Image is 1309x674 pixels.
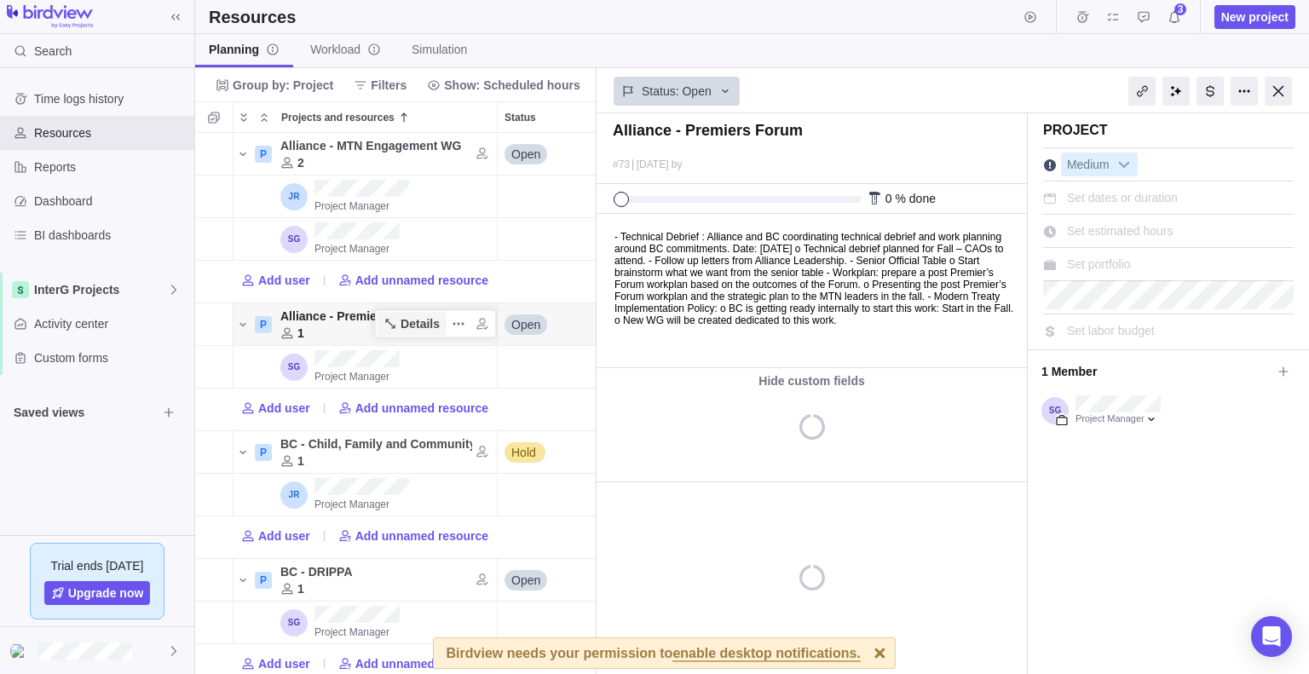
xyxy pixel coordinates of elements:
[637,158,669,170] span: [DATE]
[233,77,333,94] span: Group by: Project
[1162,77,1190,106] div: AI
[498,431,600,474] div: Status
[511,146,540,163] span: Open
[255,146,272,163] div: P
[470,567,494,591] span: Add unnamed resources to find the best match to replace them
[14,404,157,421] span: Saved views
[1132,13,1156,26] a: Approval requests
[34,124,187,141] span: Resources
[895,192,935,205] span: % done
[597,368,1027,394] div: Hide custom fields
[234,346,498,389] div: Projects and resources
[209,73,340,97] span: Group by: Project
[310,41,381,58] span: Workload
[314,495,389,512] a: Project Manager
[377,312,447,336] span: Details
[1101,13,1125,26] a: My assignments
[297,154,304,171] div: 2
[1214,5,1295,29] span: New project
[258,527,310,544] span: Add user
[1067,324,1155,337] span: Set labor budget
[258,272,310,289] span: Add user
[234,218,498,261] div: Projects and resources
[195,34,293,67] a: Planninginfo-description
[280,308,472,325] div: Alliance - Premiers Forum
[338,655,488,672] span: Add unnamed resource
[1062,153,1115,177] span: Medium
[412,41,467,58] span: Simulation
[1221,9,1289,26] span: New project
[634,414,989,440] div: loading
[355,272,488,289] span: Add unnamed resource
[511,572,540,589] span: Open
[597,215,1024,367] iframe: Editable area. Press F10 for toolbar.
[498,602,600,644] div: Status
[258,655,310,672] span: Add user
[314,197,389,214] a: Project Manager
[255,444,272,461] div: P
[470,141,494,165] span: Add unnamed resources to find the best match to replace them
[254,106,274,130] span: Collapse
[195,516,1296,559] div: Add New
[195,389,1296,431] div: Add New
[68,585,144,602] span: Upgrade now
[234,474,498,516] div: Projects and resources
[672,647,860,662] span: enable desktop notifications.
[234,176,498,218] div: Projects and resources
[281,109,395,126] span: Projects and resources
[280,481,308,509] div: Joseph Rotenberg
[34,349,187,366] span: Custom forms
[10,641,31,661] div: Joseph Rotenberg
[498,346,600,389] div: Status
[1265,77,1292,106] div: Close
[1067,257,1131,271] span: Set portfolio
[34,315,187,332] span: Activity center
[498,559,600,602] div: Status
[234,133,498,176] div: Projects and resources
[314,200,389,212] span: Project Manager
[401,315,440,332] span: Details
[1231,77,1258,106] div: More actions
[1018,5,1042,29] span: Start timer
[34,193,187,210] span: Dashboard
[34,90,187,107] span: Time logs history
[314,367,389,384] a: Project Manager
[255,316,272,333] div: P
[314,239,389,256] a: Project Manager
[51,557,144,574] span: Trial ends [DATE]
[1197,77,1224,106] div: Billing
[314,243,389,255] span: Project Manager
[34,158,187,176] span: Reports
[1101,5,1125,29] span: My assignments
[447,312,470,336] span: More actions
[398,34,481,67] a: Simulation
[274,102,497,132] div: Projects and resources
[297,34,395,67] a: Workloadinfo-description
[34,281,167,298] span: InterG Projects
[280,183,308,210] div: Joseph Rotenberg
[314,623,389,640] a: Project Manager
[1070,13,1094,26] a: Time logs
[195,261,1296,303] div: Add New
[297,452,304,469] div: 1
[44,581,151,605] span: Upgrade now
[511,316,540,333] span: Open
[7,5,93,29] img: logo
[498,176,600,218] div: Status
[297,325,304,342] div: 1
[371,77,407,94] span: Filters
[34,227,187,244] span: BI dashboards
[241,527,310,544] span: Add user
[314,498,389,510] span: Project Manager
[234,559,498,602] div: Projects and resources
[885,192,892,205] span: 0
[1067,224,1173,238] span: Set estimated hours
[347,73,413,97] span: Filters
[1132,5,1156,29] span: Approval requests
[1070,5,1094,29] span: Time logs
[498,303,600,346] div: Status
[280,563,472,580] div: BC - DRIPPA
[234,106,254,130] span: Expand
[447,638,861,668] div: Birdview needs your permission to
[314,626,389,638] span: Project Manager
